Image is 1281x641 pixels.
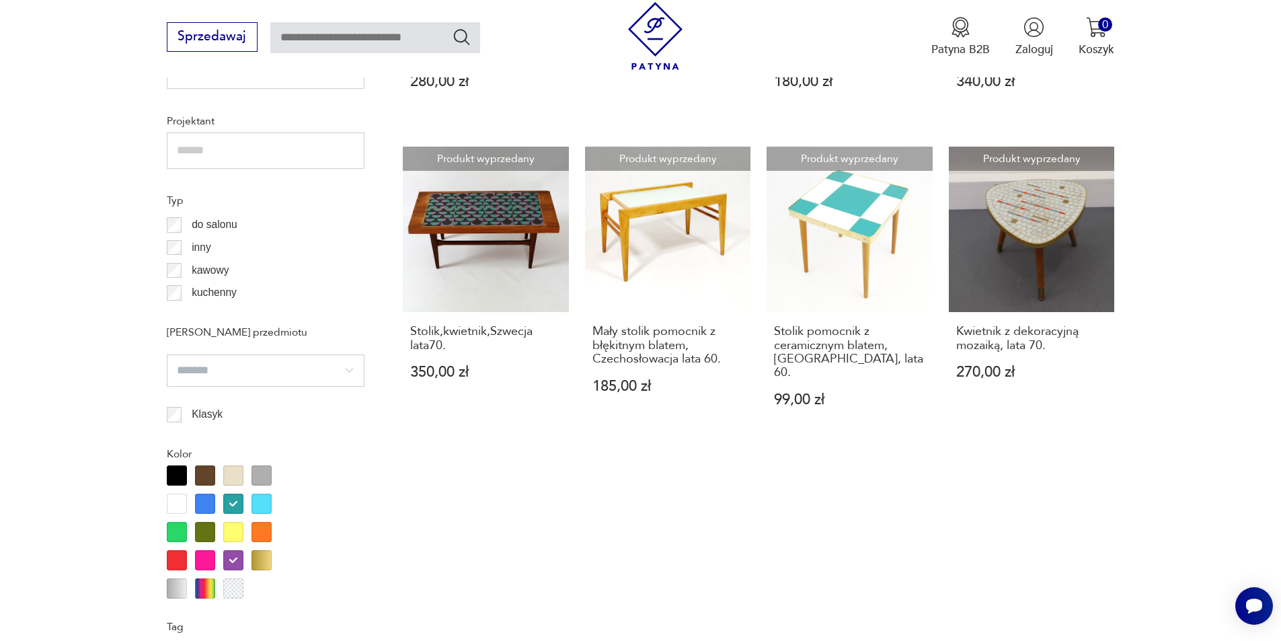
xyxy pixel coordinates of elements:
p: kawowy [192,262,229,279]
img: Ikona koszyka [1086,17,1107,38]
p: Typ [167,192,364,209]
button: 0Koszyk [1079,17,1114,57]
p: Patyna B2B [931,42,990,57]
p: Klasyk [192,406,223,423]
p: Kolor [167,445,364,463]
a: Produkt wyprzedanyStolik,kwietnik,Szwecja lata70.Stolik,kwietnik,Szwecja lata70.350,00 zł [403,147,569,439]
a: Sprzedawaj [167,32,258,43]
p: Zaloguj [1015,42,1053,57]
p: 280,00 zł [410,75,561,89]
button: Sprzedawaj [167,22,258,52]
img: Patyna - sklep z meblami i dekoracjami vintage [621,2,689,70]
p: do salonu [192,216,237,233]
a: Produkt wyprzedanyKwietnik z dekoracyjną mozaiką, lata 70.Kwietnik z dekoracyjną mozaiką, lata 70... [949,147,1115,439]
a: Produkt wyprzedanyStolik pomocnik z ceramicznym blatem, Niemcy, lata 60.Stolik pomocnik z ceramic... [767,147,933,439]
h3: Kwietnik z dekoracyjną mozaiką, lata 70. [956,325,1108,352]
p: inny [192,239,211,256]
img: Ikona medalu [950,17,971,38]
p: [PERSON_NAME] przedmiotu [167,324,364,341]
div: 0 [1098,17,1112,32]
p: 99,00 zł [774,393,925,407]
a: Produkt wyprzedanyMały stolik pomocnik z błękitnym blatem, Czechosłowacja lata 60.Mały stolik pom... [585,147,751,439]
p: 270,00 zł [956,365,1108,379]
iframe: Smartsupp widget button [1235,587,1273,625]
p: Koszyk [1079,42,1114,57]
button: Patyna B2B [931,17,990,57]
button: Zaloguj [1015,17,1053,57]
p: 185,00 zł [592,379,744,393]
p: 340,00 zł [956,75,1108,89]
a: Ikona medaluPatyna B2B [931,17,990,57]
button: Szukaj [452,27,471,46]
p: Projektant [167,112,364,130]
p: kuchenny [192,284,237,301]
p: Tag [167,618,364,636]
h3: Stolik pomocnik z ceramicznym blatem, [GEOGRAPHIC_DATA], lata 60. [774,325,925,380]
img: Ikonka użytkownika [1023,17,1044,38]
h3: Stolik,kwietnik,Szwecja lata70. [410,325,561,352]
p: 180,00 zł [774,75,925,89]
h3: Mały stolik pomocnik z błękitnym blatem, Czechosłowacja lata 60. [592,325,744,366]
p: 350,00 zł [410,365,561,379]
